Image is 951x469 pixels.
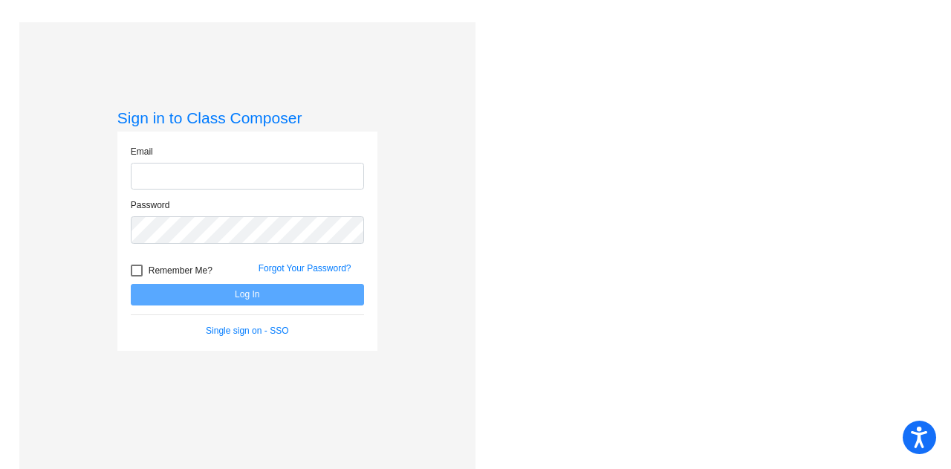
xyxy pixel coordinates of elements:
[206,326,288,336] a: Single sign on - SSO
[149,262,212,279] span: Remember Me?
[117,109,377,127] h3: Sign in to Class Composer
[131,284,364,305] button: Log In
[131,145,153,158] label: Email
[259,263,351,274] a: Forgot Your Password?
[131,198,170,212] label: Password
